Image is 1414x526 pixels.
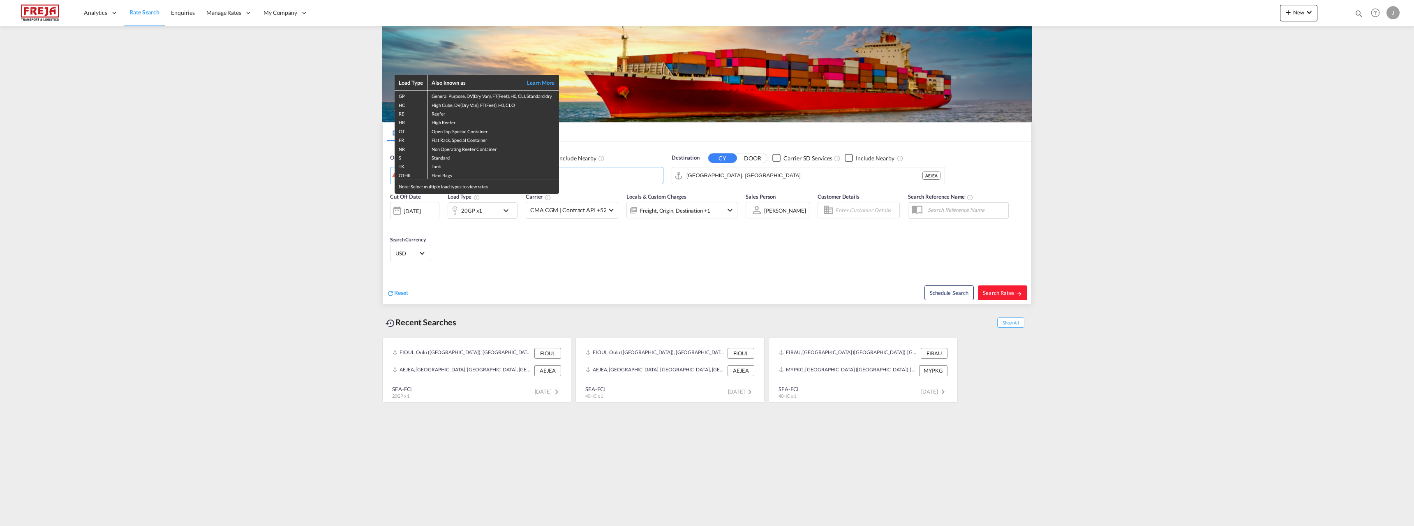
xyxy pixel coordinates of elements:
[395,135,427,144] td: FR
[395,179,559,194] div: Note: Select multiple load types to view rates
[427,126,559,135] td: Open Top, Special Container
[395,153,427,161] td: S
[427,100,559,109] td: High Cube, DV(Dry Van), FT(Feet), H0, CLO
[395,126,427,135] td: OT
[395,117,427,126] td: HR
[395,161,427,170] td: TK
[395,100,427,109] td: HC
[427,135,559,144] td: Flat Rack, Special Container
[432,79,518,86] div: Also known as
[427,144,559,153] td: Non Operating Reefer Container
[395,144,427,153] td: NR
[518,79,555,86] a: Learn More
[427,91,559,100] td: General Purpose, DV(Dry Van), FT(Feet), H0, CLI, Standard dry
[427,161,559,170] td: Tank
[427,109,559,117] td: Reefer
[395,75,427,91] th: Load Type
[395,170,427,179] td: OTHR
[427,153,559,161] td: Standard
[427,170,559,179] td: Flexi Bags
[395,91,427,100] td: GP
[427,117,559,126] td: High Reefer
[395,109,427,117] td: RE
